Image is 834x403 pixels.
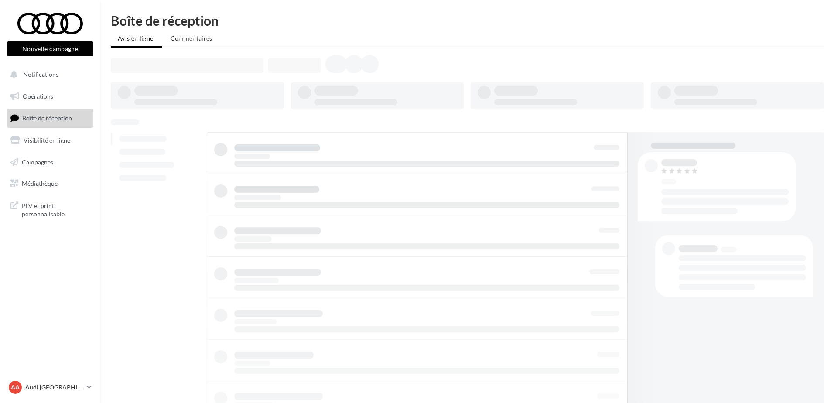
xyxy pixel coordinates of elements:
[5,131,95,150] a: Visibilité en ligne
[7,41,93,56] button: Nouvelle campagne
[23,71,58,78] span: Notifications
[23,92,53,100] span: Opérations
[25,383,83,392] p: Audi [GEOGRAPHIC_DATA]
[22,200,90,219] span: PLV et print personnalisable
[5,87,95,106] a: Opérations
[5,65,92,84] button: Notifications
[22,114,72,122] span: Boîte de réception
[5,153,95,171] a: Campagnes
[5,174,95,193] a: Médiathèque
[171,34,212,42] span: Commentaires
[11,383,20,392] span: AA
[5,109,95,127] a: Boîte de réception
[111,14,824,27] div: Boîte de réception
[22,158,53,165] span: Campagnes
[5,196,95,222] a: PLV et print personnalisable
[22,180,58,187] span: Médiathèque
[7,379,93,396] a: AA Audi [GEOGRAPHIC_DATA]
[24,137,70,144] span: Visibilité en ligne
